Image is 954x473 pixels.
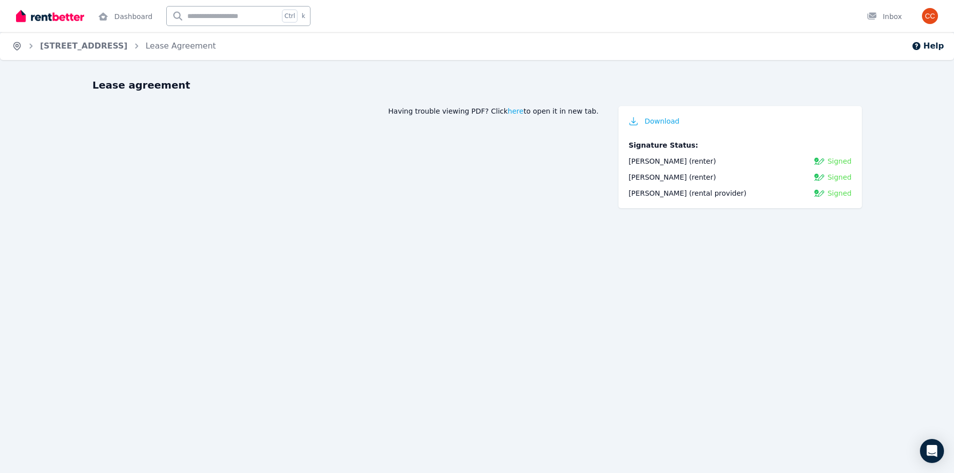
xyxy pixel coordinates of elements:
[814,188,824,198] img: Signed Lease
[508,106,524,116] span: here
[827,156,851,166] span: Signed
[40,41,128,51] a: [STREET_ADDRESS]
[827,188,851,198] span: Signed
[282,10,297,23] span: Ctrl
[628,156,716,166] div: (renter)
[645,116,680,126] span: Download
[867,12,902,22] div: Inbox
[922,8,938,24] img: Clare Crabtree
[301,12,305,20] span: k
[814,156,824,166] img: Signed Lease
[911,40,944,52] button: Help
[628,140,851,150] p: Signature Status:
[628,173,687,181] span: [PERSON_NAME]
[628,188,746,198] div: (rental provider)
[146,41,216,51] a: Lease Agreement
[93,78,862,92] h1: Lease agreement
[920,439,944,463] div: Open Intercom Messenger
[628,157,687,165] span: [PERSON_NAME]
[628,172,716,182] div: (renter)
[814,172,824,182] img: Signed Lease
[827,172,851,182] span: Signed
[628,189,687,197] span: [PERSON_NAME]
[16,9,84,24] img: RentBetter
[93,106,599,116] div: Having trouble viewing PDF? Click to open it in new tab.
